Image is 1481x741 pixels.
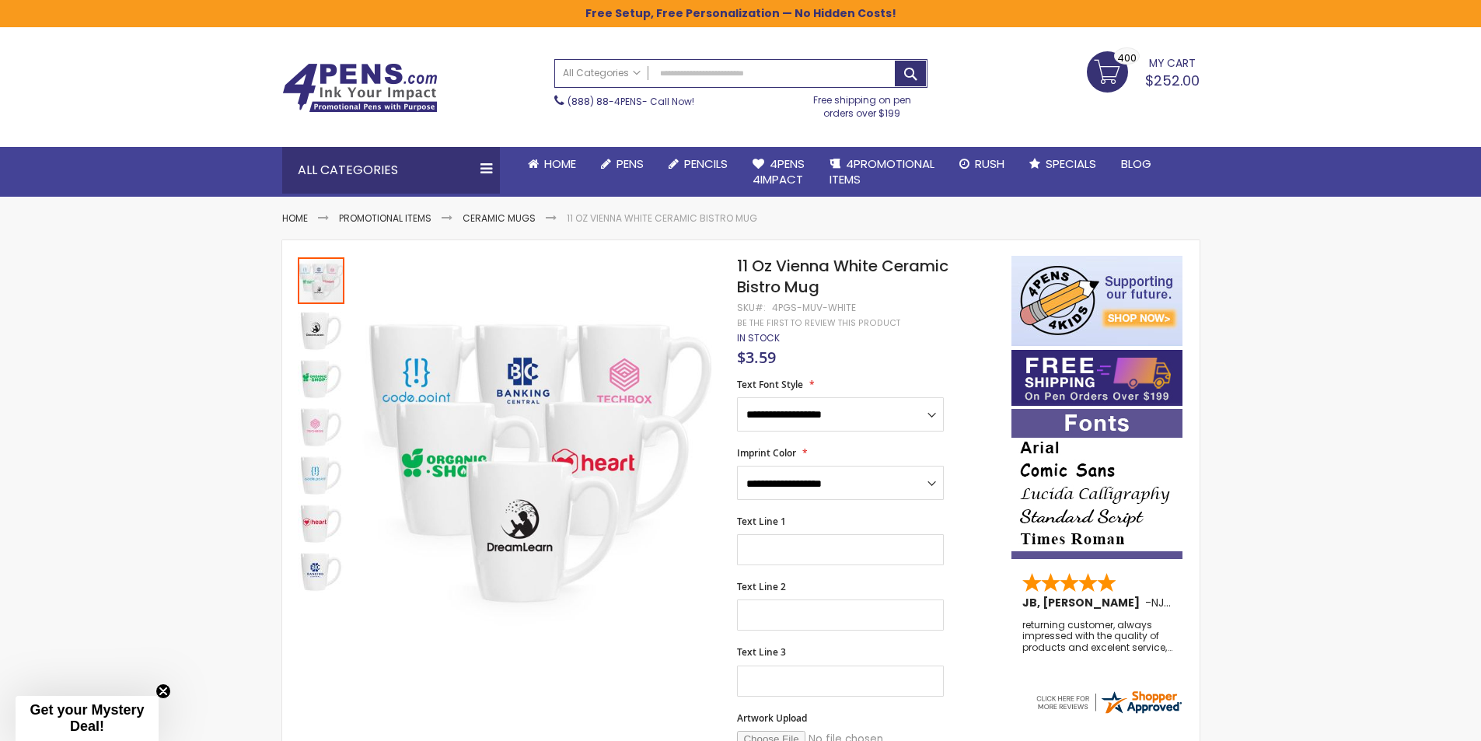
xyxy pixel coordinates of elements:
[563,67,641,79] span: All Categories
[298,545,344,593] div: 11 Oz Vienna White Ceramic Bistro Mug
[737,317,900,329] a: Be the first to review this product
[1011,409,1182,559] img: font-personalization-examples
[975,156,1004,172] span: Rush
[298,400,346,449] div: 11 Oz Vienna White Ceramic Bistro Mug
[515,147,589,181] a: Home
[30,702,144,734] span: Get your Mystery Deal!
[568,95,642,108] a: (888) 88-4PENS
[617,156,644,172] span: Pens
[1034,688,1183,716] img: 4pens.com widget logo
[737,378,803,391] span: Text Font Style
[298,498,344,545] img: 11 Oz Vienna White Ceramic Bistro Mug
[298,306,344,352] img: 11 Oz Vienna White Ceramic Bistro Mug
[298,497,346,545] div: 11 Oz Vienna White Ceramic Bistro Mug
[298,354,344,400] img: 11 Oz Vienna White Ceramic Bistro Mug
[282,63,438,113] img: 4Pens Custom Pens and Promotional Products
[568,95,694,108] span: - Call Now!
[737,331,780,344] span: In stock
[544,156,576,172] span: Home
[740,147,817,197] a: 4Pens4impact
[298,352,346,400] div: 11 Oz Vienna White Ceramic Bistro Mug
[737,645,786,659] span: Text Line 3
[684,156,728,172] span: Pencils
[1022,595,1145,610] span: JB, [PERSON_NAME]
[362,278,717,634] img: 11 Oz Vienna White Ceramic Bistro Mug
[1117,51,1137,65] span: 400
[737,347,776,368] span: $3.59
[589,147,656,181] a: Pens
[1109,147,1164,181] a: Blog
[463,211,536,225] a: Ceramic Mugs
[298,402,344,449] img: 11 Oz Vienna White Ceramic Bistro Mug
[298,450,344,497] img: 11 Oz Vienna White Ceramic Bistro Mug
[567,212,757,225] li: 11 Oz Vienna White Ceramic Bistro Mug
[817,147,947,197] a: 4PROMOTIONALITEMS
[737,255,948,298] span: 11 Oz Vienna White Ceramic Bistro Mug
[298,547,344,593] img: 11 Oz Vienna White Ceramic Bistro Mug
[1151,595,1171,610] span: NJ
[656,147,740,181] a: Pencils
[1087,51,1200,90] a: $252.00 400
[737,301,766,314] strong: SKU
[298,449,346,497] div: 11 Oz Vienna White Ceramic Bistro Mug
[737,446,796,460] span: Imprint Color
[339,211,431,225] a: Promotional Items
[1121,156,1151,172] span: Blog
[298,256,346,304] div: 11 Oz Vienna White Ceramic Bistro Mug
[947,147,1017,181] a: Rush
[155,683,171,699] button: Close teaser
[737,580,786,593] span: Text Line 2
[1022,620,1173,653] div: returning customer, always impressed with the quality of products and excelent service, will retu...
[737,332,780,344] div: Availability
[737,515,786,528] span: Text Line 1
[1011,256,1182,346] img: 4pens 4 kids
[282,211,308,225] a: Home
[737,711,807,725] span: Artwork Upload
[1017,147,1109,181] a: Specials
[298,304,346,352] div: 11 Oz Vienna White Ceramic Bistro Mug
[830,156,934,187] span: 4PROMOTIONAL ITEMS
[1011,350,1182,406] img: Free shipping on orders over $199
[772,302,856,314] div: 4PGS-MUV-WHITE
[282,147,500,194] div: All Categories
[16,696,159,741] div: Get your Mystery Deal!Close teaser
[1046,156,1096,172] span: Specials
[753,156,805,187] span: 4Pens 4impact
[555,60,648,86] a: All Categories
[1034,706,1183,719] a: 4pens.com certificate URL
[1145,71,1200,90] span: $252.00
[797,88,927,119] div: Free shipping on pen orders over $199
[1145,595,1280,610] span: - ,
